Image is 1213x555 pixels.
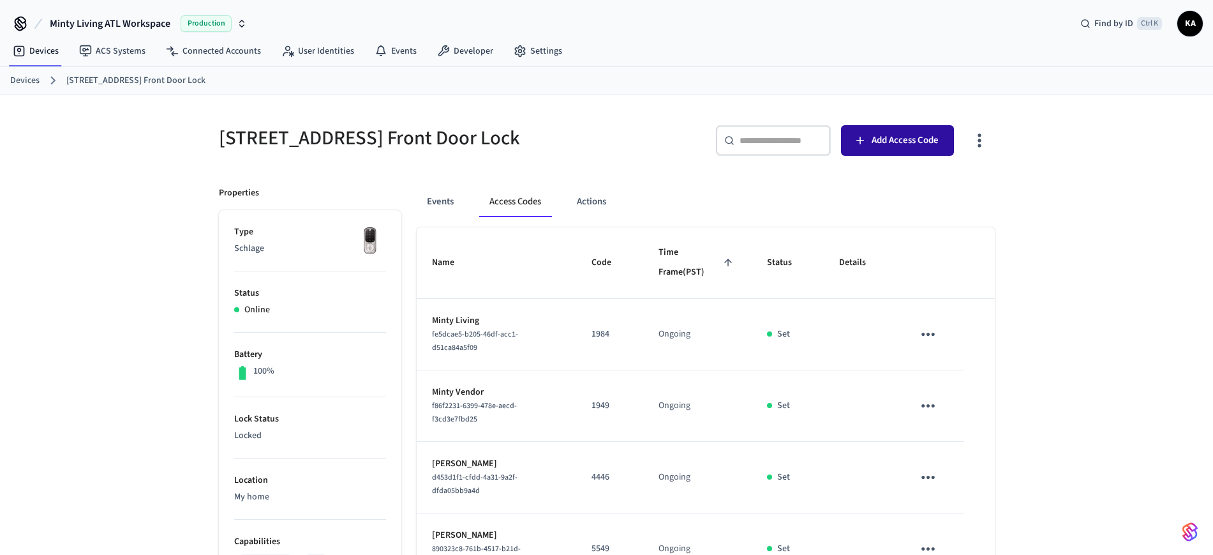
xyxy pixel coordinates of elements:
button: Events [417,186,464,217]
p: Locked [234,429,386,443]
p: 1949 [592,399,628,413]
a: Devices [3,40,69,63]
h5: [STREET_ADDRESS] Front Door Lock [219,125,599,151]
a: User Identities [271,40,364,63]
button: Access Codes [479,186,551,217]
p: 4446 [592,471,628,484]
p: Properties [219,186,259,200]
a: Devices [10,74,40,87]
p: [PERSON_NAME] [432,529,561,542]
a: Settings [503,40,572,63]
p: Location [234,474,386,487]
p: Set [777,328,790,341]
span: Details [839,253,882,273]
a: Connected Accounts [156,40,271,63]
td: Ongoing [643,442,752,513]
p: Minty Living [432,314,561,328]
p: [PERSON_NAME] [432,457,561,471]
p: My home [234,490,386,504]
p: Minty Vendor [432,386,561,399]
button: KA [1177,11,1203,36]
span: Status [767,253,808,273]
div: ant example [417,186,995,217]
span: Add Access Code [872,132,939,149]
td: Ongoing [643,299,752,370]
p: Set [777,399,790,413]
button: Add Access Code [841,125,954,156]
p: Online [244,303,270,317]
span: Code [592,253,628,273]
p: Capabilities [234,535,386,549]
a: [STREET_ADDRESS] Front Door Lock [66,74,205,87]
span: Time Frame(PST) [659,243,736,283]
span: d453d1f1-cfdd-4a31-9a2f-dfda05bb9a4d [432,472,517,496]
a: Developer [427,40,503,63]
td: Ongoing [643,370,752,442]
img: SeamLogoGradient.69752ec5.svg [1182,522,1198,542]
span: f86f2231-6399-478e-aecd-f3cd3e7fbd25 [432,400,517,425]
button: Actions [567,186,616,217]
p: Battery [234,348,386,361]
p: 100% [253,365,274,378]
p: Lock Status [234,413,386,426]
span: Find by ID [1094,17,1133,30]
p: Status [234,287,386,300]
p: Schlage [234,242,386,255]
span: fe5dcae5-b205-46df-acc1-d51ca84a5f09 [432,329,518,353]
span: Production [181,15,232,32]
img: Yale Assure Touchscreen Wifi Smart Lock, Satin Nickel, Front [354,225,386,257]
p: Set [777,471,790,484]
p: Type [234,225,386,239]
span: KA [1179,12,1202,35]
span: Ctrl K [1137,17,1162,30]
p: 1984 [592,328,628,341]
a: Events [364,40,427,63]
span: Name [432,253,471,273]
a: ACS Systems [69,40,156,63]
div: Find by IDCtrl K [1070,12,1172,35]
span: Minty Living ATL Workspace [50,16,170,31]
